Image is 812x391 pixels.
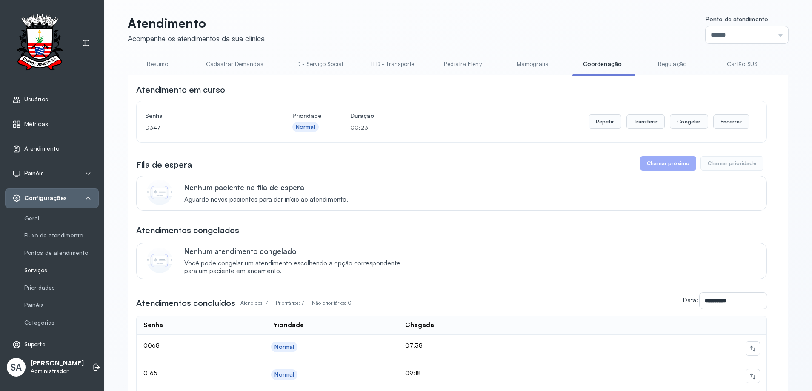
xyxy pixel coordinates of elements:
span: Configurações [24,194,67,202]
a: Pontos de atendimento [24,249,99,257]
div: Normal [274,371,294,378]
span: Atendimento [24,145,59,152]
p: Nenhum paciente na fila de espera [184,183,348,192]
div: Normal [296,123,315,131]
a: Geral [24,213,99,224]
h3: Atendimentos concluídos [136,297,235,309]
span: Métricas [24,120,48,128]
a: Atendimento [12,145,91,153]
a: TFD - Serviço Social [282,57,352,71]
a: Prioridades [24,283,99,293]
div: Prioridade [271,321,304,329]
button: Chamar prioridade [700,156,763,171]
button: Transferir [626,114,665,129]
span: 07:38 [405,342,423,349]
a: Resumo [128,57,187,71]
h3: Atendimentos congelados [136,224,239,236]
button: Encerrar [713,114,749,129]
h4: Senha [145,110,263,122]
img: Logotipo do estabelecimento [9,14,70,73]
span: Você pode congelar um atendimento escolhendo a opção correspondente para um paciente em andamento. [184,260,409,276]
p: [PERSON_NAME] [31,360,84,368]
a: Pontos de atendimento [24,248,99,258]
span: Painéis [24,170,44,177]
a: Categorias [24,319,99,326]
a: Regulação [642,57,702,71]
h3: Fila de espera [136,159,192,171]
button: Repetir [589,114,621,129]
p: 0347 [145,122,263,134]
a: Painéis [24,300,99,311]
p: 00:23 [350,122,374,134]
div: Acompanhe os atendimentos da sua clínica [128,34,265,43]
a: Prioridades [24,284,99,291]
button: Chamar próximo [640,156,696,171]
span: Suporte [24,341,46,348]
a: Cadastrar Demandas [197,57,272,71]
p: Atendidos: 7 [240,297,276,309]
a: Cartão SUS [712,57,772,71]
p: Não prioritários: 0 [312,297,352,309]
span: Usuários [24,96,48,103]
a: Usuários [12,95,91,104]
div: Chegada [405,321,434,329]
a: Mamografia [503,57,562,71]
span: | [307,300,309,306]
span: Aguarde novos pacientes para dar início ao atendimento. [184,196,348,204]
a: Serviços [24,265,99,276]
h4: Duração [350,110,374,122]
span: 09:18 [405,369,421,377]
button: Congelar [670,114,708,129]
a: TFD - Transporte [362,57,423,71]
p: Atendimento [128,15,265,31]
h3: Atendimento em curso [136,84,225,96]
a: Pediatra Eleny [433,57,492,71]
a: Categorias [24,317,99,328]
a: Serviços [24,267,99,274]
div: Senha [143,321,163,329]
p: Prioritários: 7 [276,297,312,309]
h4: Prioridade [292,110,321,122]
span: 0165 [143,369,157,377]
span: 0068 [143,342,160,349]
a: Métricas [12,120,91,128]
span: | [271,300,272,306]
a: Fluxo de atendimento [24,232,99,239]
img: Imagem de CalloutCard [147,180,172,205]
span: Ponto de atendimento [706,15,768,23]
p: Nenhum atendimento congelado [184,247,409,256]
a: Coordenação [572,57,632,71]
p: Administrador [31,368,84,375]
div: Normal [274,343,294,351]
img: Imagem de CalloutCard [147,248,172,273]
a: Fluxo de atendimento [24,230,99,241]
a: Painéis [24,302,99,309]
label: Data: [683,296,698,303]
a: Geral [24,215,99,222]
